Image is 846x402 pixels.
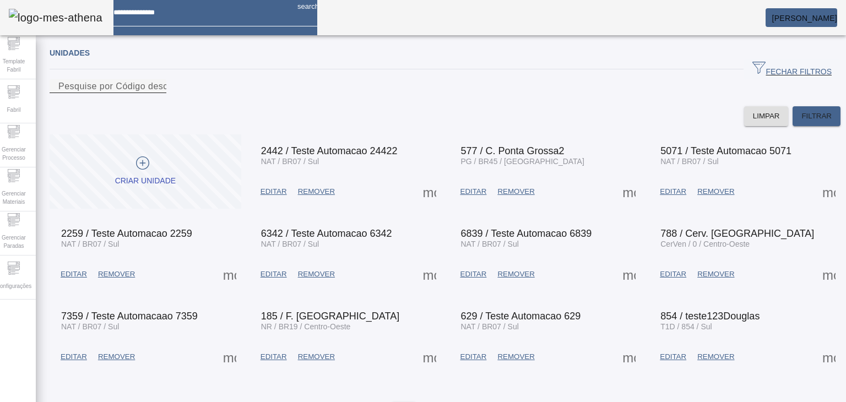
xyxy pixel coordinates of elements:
button: REMOVER [292,182,340,202]
span: 6342 / Teste Automacao 6342 [261,228,392,239]
button: Mais [420,347,440,367]
span: EDITAR [460,269,487,280]
span: 577 / C. Ponta Grossa2 [461,145,565,156]
span: FECHAR FILTROS [752,61,832,78]
span: REMOVER [697,351,734,362]
button: EDITAR [455,182,492,202]
span: 629 / Teste Automacao 629 [461,311,581,322]
span: Fabril [3,102,24,117]
button: EDITAR [255,182,292,202]
span: REMOVER [697,186,734,197]
button: REMOVER [93,264,140,284]
button: Mais [619,264,639,284]
button: EDITAR [455,347,492,367]
span: REMOVER [497,351,534,362]
button: EDITAR [455,264,492,284]
button: LIMPAR [744,106,789,126]
button: Criar unidade [50,134,241,209]
button: Mais [819,182,839,202]
button: Mais [619,182,639,202]
button: Mais [420,264,440,284]
span: 2442 / Teste Automacao 24422 [261,145,398,156]
span: 854 / teste123Douglas [660,311,760,322]
button: EDITAR [654,264,692,284]
span: PG / BR45 / [GEOGRAPHIC_DATA] [461,157,584,166]
span: REMOVER [497,269,534,280]
button: EDITAR [55,347,93,367]
span: REMOVER [298,351,335,362]
span: REMOVER [298,186,335,197]
span: NAT / BR07 / Sul [61,240,119,248]
span: NAT / BR07 / Sul [461,240,519,248]
span: REMOVER [98,351,135,362]
button: Mais [220,347,240,367]
span: NAT / BR07 / Sul [261,157,319,166]
mat-label: Pesquise por Código descrição ou sigla [58,82,224,91]
button: Mais [220,264,240,284]
span: REMOVER [497,186,534,197]
span: EDITAR [261,186,287,197]
button: REMOVER [93,347,140,367]
button: EDITAR [654,347,692,367]
span: EDITAR [261,269,287,280]
span: Unidades [50,48,90,57]
button: FILTRAR [793,106,840,126]
button: REMOVER [292,264,340,284]
button: Mais [619,347,639,367]
span: EDITAR [660,186,686,197]
span: FILTRAR [801,111,832,122]
span: REMOVER [298,269,335,280]
span: NR / BR19 / Centro-Oeste [261,322,351,331]
button: Mais [420,182,440,202]
span: EDITAR [61,351,87,362]
span: CerVen / 0 / Centro-Oeste [660,240,750,248]
button: REMOVER [692,264,740,284]
span: EDITAR [460,351,487,362]
button: REMOVER [692,347,740,367]
span: REMOVER [697,269,734,280]
span: 788 / Cerv. [GEOGRAPHIC_DATA] [660,228,814,239]
span: NAT / BR07 / Sul [660,157,718,166]
button: EDITAR [55,264,93,284]
span: 7359 / Teste Automacaao 7359 [61,311,198,322]
button: Mais [819,264,839,284]
button: REMOVER [292,347,340,367]
button: REMOVER [492,347,540,367]
span: 185 / F. [GEOGRAPHIC_DATA] [261,311,399,322]
button: EDITAR [654,182,692,202]
span: 5071 / Teste Automacao 5071 [660,145,791,156]
span: EDITAR [460,186,487,197]
img: logo-mes-athena [9,9,102,26]
span: REMOVER [98,269,135,280]
span: EDITAR [660,351,686,362]
span: [PERSON_NAME] [772,14,837,23]
span: 2259 / Teste Automacao 2259 [61,228,192,239]
span: LIMPAR [753,111,780,122]
button: REMOVER [492,182,540,202]
span: EDITAR [261,351,287,362]
button: FECHAR FILTROS [744,59,840,79]
div: Criar unidade [115,176,176,187]
span: T1D / 854 / Sul [660,322,712,331]
span: 6839 / Teste Automacao 6839 [461,228,592,239]
button: Mais [819,347,839,367]
span: NAT / BR07 / Sul [261,240,319,248]
span: EDITAR [660,269,686,280]
button: REMOVER [492,264,540,284]
button: EDITAR [255,264,292,284]
span: EDITAR [61,269,87,280]
span: NAT / BR07 / Sul [461,322,519,331]
button: EDITAR [255,347,292,367]
button: REMOVER [692,182,740,202]
span: NAT / BR07 / Sul [61,322,119,331]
